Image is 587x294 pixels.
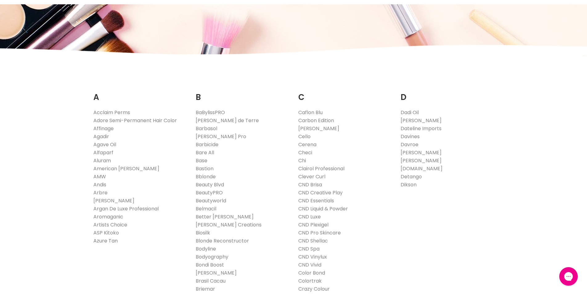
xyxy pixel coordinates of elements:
h2: D [401,83,494,104]
a: Chi [298,157,306,164]
a: Dateline Imports [401,125,442,132]
a: [PERSON_NAME] de Terre [196,117,259,124]
a: Azure Tan [93,237,118,244]
a: Davroe [401,141,418,148]
a: Barbicide [196,141,218,148]
a: ASP Kitoko [93,229,119,236]
a: [DOMAIN_NAME] [401,165,442,172]
a: CND Creative Play [298,189,343,196]
a: Carbon Edition [298,117,334,124]
a: Bblonde [196,173,216,180]
a: Colortrak [298,277,322,284]
a: Affinage [93,125,114,132]
a: Bastion [196,165,214,172]
h2: B [196,83,289,104]
a: Aluram [93,157,111,164]
a: Briemar [196,285,215,292]
a: Bodyography [196,253,228,260]
a: [PERSON_NAME] Creations [196,221,262,228]
a: [PERSON_NAME] [401,157,442,164]
a: Aromaganic [93,213,123,220]
a: CND Liquid & Powder [298,205,348,212]
a: Adore Semi-Permanent Hair Color [93,117,177,124]
a: Artists Choice [93,221,127,228]
a: Belmacil [196,205,216,212]
a: Dadi Oil [401,109,419,116]
a: [PERSON_NAME] [298,125,339,132]
a: [PERSON_NAME] [401,117,442,124]
a: Agave Oil [93,141,116,148]
a: Agadir [93,133,109,140]
a: Cello [298,133,311,140]
a: [PERSON_NAME] [401,149,442,156]
a: CND Shellac [298,237,328,244]
a: Bare All [196,149,214,156]
iframe: Gorgias live chat messenger [556,265,581,288]
a: CND Pro Skincare [298,229,341,236]
h2: C [298,83,392,104]
a: CND Vivid [298,261,321,268]
a: BeautyPRO [196,189,223,196]
a: Davines [401,133,420,140]
a: CND Essentials [298,197,334,204]
a: Better [PERSON_NAME] [196,213,254,220]
a: Bodyline [196,245,216,252]
a: BaBylissPRO [196,109,225,116]
a: Brasil Cacau [196,277,226,284]
a: Clever Curl [298,173,325,180]
a: Arbre [93,189,108,196]
a: Acclaim Perms [93,109,130,116]
a: [PERSON_NAME] Pro [196,133,246,140]
a: Andis [93,181,106,188]
a: Crazy Colour [298,285,330,292]
a: Bondi Boost [196,261,224,268]
a: Biosilk [196,229,210,236]
a: [PERSON_NAME] [93,197,134,204]
a: CND Brisa [298,181,322,188]
a: AMW [93,173,106,180]
a: Blonde Reconstructor [196,237,249,244]
a: Alfaparf [93,149,113,156]
a: CND Spa [298,245,320,252]
a: Base [196,157,207,164]
h2: A [93,83,187,104]
a: Clairol Professional [298,165,344,172]
a: Argan De Luxe Professional [93,205,159,212]
a: CND Plexigel [298,221,328,228]
a: American [PERSON_NAME] [93,165,159,172]
a: [PERSON_NAME] [196,269,237,276]
a: Caflon Blu [298,109,323,116]
a: Dikson [401,181,417,188]
a: Detango [401,173,422,180]
a: CND Luxe [298,213,321,220]
a: Barbasol [196,125,217,132]
a: Beautyworld [196,197,226,204]
a: Checi [298,149,312,156]
a: Color Bond [298,269,325,276]
a: Cerena [298,141,316,148]
a: CND Vinylux [298,253,327,260]
a: Beauty Blvd [196,181,224,188]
